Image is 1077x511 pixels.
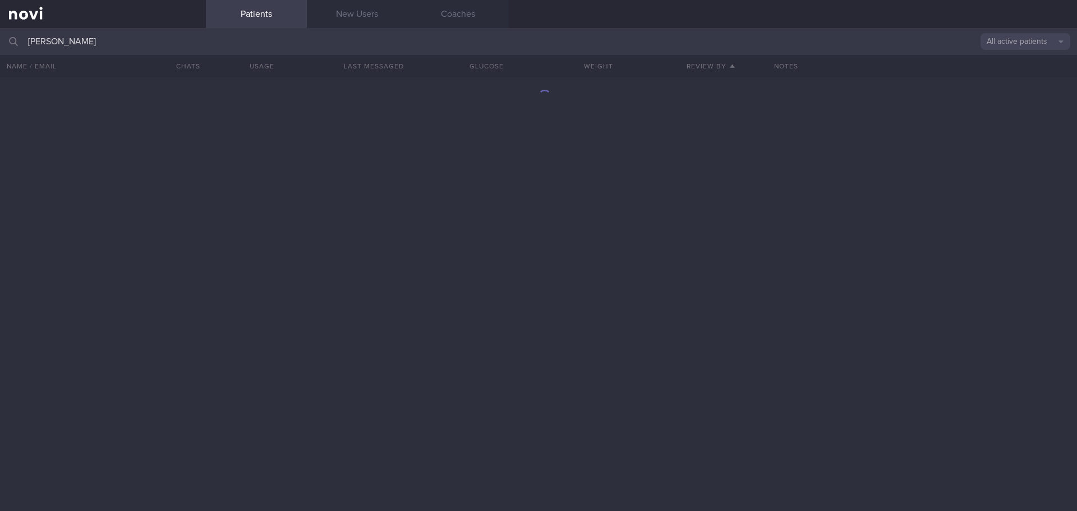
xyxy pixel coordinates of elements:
[981,33,1070,50] button: All active patients
[318,55,430,77] button: Last Messaged
[161,55,206,77] button: Chats
[767,55,1077,77] div: Notes
[430,55,542,77] button: Glucose
[655,55,767,77] button: Review By
[542,55,655,77] button: Weight
[206,55,318,77] div: Usage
